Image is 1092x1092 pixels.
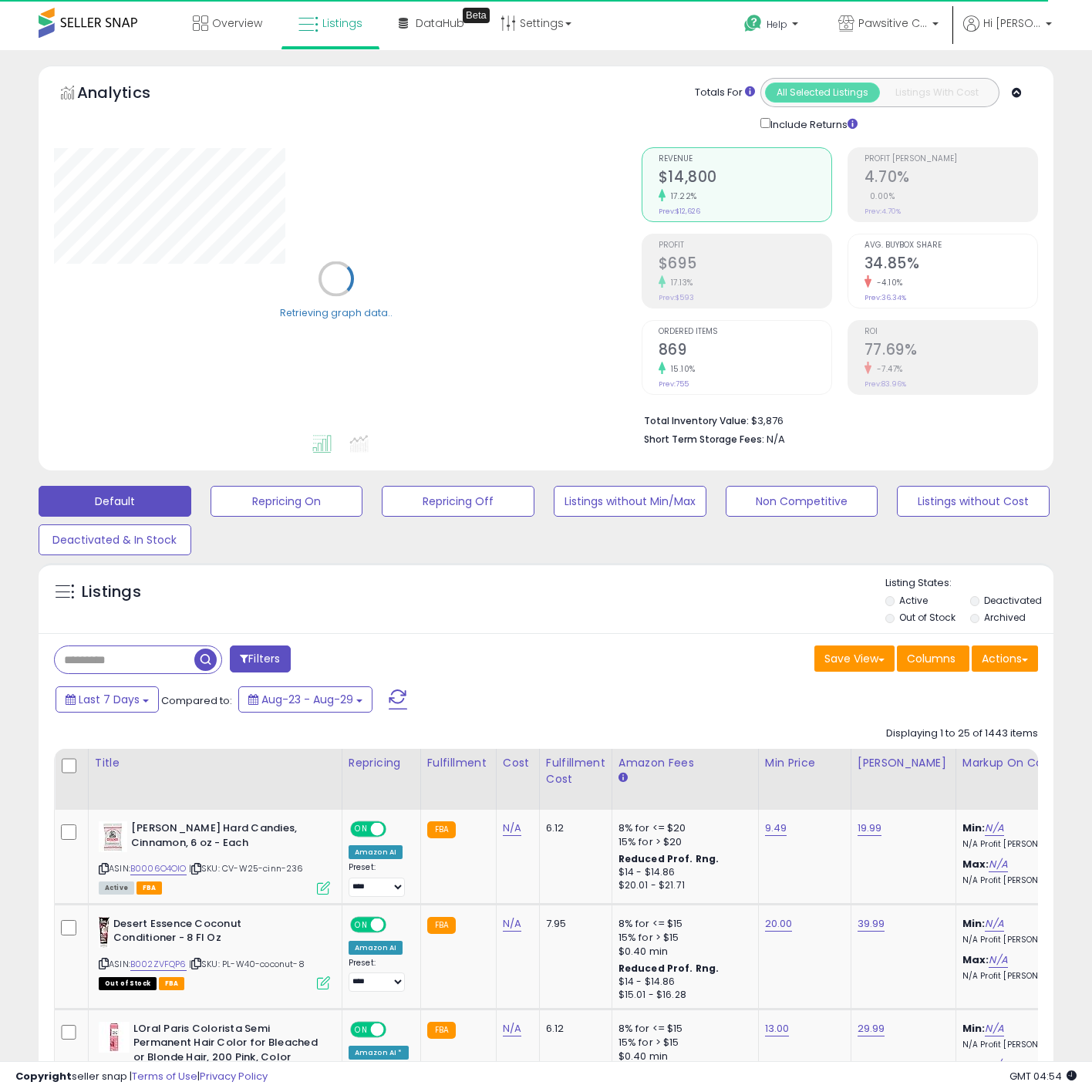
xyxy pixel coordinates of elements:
span: | SKU: CV-W25-cinn-236 [189,862,304,875]
div: ASIN: [99,821,330,893]
a: N/A [989,1057,1007,1073]
label: Archived [984,611,1026,624]
button: Columns [897,645,969,672]
span: Aug-23 - Aug-29 [261,692,353,707]
span: ON [352,823,371,836]
img: 31iQFX5QccL._SL40_.jpg [99,1022,130,1053]
p: N/A Profit [PERSON_NAME] [962,875,1090,886]
a: 9.49 [765,821,787,836]
h2: 869 [659,341,831,362]
small: 17.13% [666,277,693,288]
span: Listings [322,15,362,31]
small: Prev: $12,626 [659,207,700,216]
a: N/A [989,952,1007,968]
small: Amazon Fees. [618,771,628,785]
span: Profit [PERSON_NAME] [865,155,1037,163]
label: Active [899,594,928,607]
small: 0.00% [865,190,895,202]
p: N/A Profit [PERSON_NAME] [962,839,1090,850]
h5: Analytics [77,82,180,107]
button: Save View [814,645,895,672]
h2: 4.70% [865,168,1037,189]
span: OFF [384,918,409,931]
div: Preset: [349,958,409,992]
div: 8% for <= $15 [618,1022,747,1036]
div: Title [95,755,335,771]
b: Max: [962,857,989,871]
div: $14 - $14.86 [618,976,747,989]
b: Min: [962,1021,986,1036]
div: Repricing [349,755,414,771]
b: [PERSON_NAME] Hard Candies, Cinnamon, 6 oz - Each [131,821,318,854]
b: Max: [962,952,989,967]
button: Actions [972,645,1038,672]
div: $0.40 min [618,1050,747,1063]
h2: $14,800 [659,168,831,189]
span: Hi [PERSON_NAME] [983,15,1041,31]
span: Last 7 Days [79,692,140,707]
a: N/A [985,1021,1003,1036]
button: Filters [230,645,290,672]
span: 2025-09-6 04:54 GMT [1009,1069,1077,1084]
small: Prev: $593 [659,293,694,302]
div: 6.12 [546,821,600,835]
div: ASIN: [99,917,330,989]
div: $20.01 - $21.71 [618,879,747,892]
div: Include Returns [749,115,876,132]
img: 41ASm1mBDUS._SL40_.jpg [99,917,110,948]
div: 8% for <= $20 [618,821,747,835]
div: Retrieving graph data.. [280,305,393,319]
h2: 34.85% [865,254,1037,275]
div: Tooltip anchor [463,8,490,23]
button: Repricing Off [382,486,534,517]
div: 15% for > $15 [618,1036,747,1050]
b: Reduced Prof. Rng. [618,852,720,865]
b: Min: [962,916,986,931]
span: All listings currently available for purchase on Amazon [99,881,134,895]
span: OFF [384,1023,409,1036]
div: Fulfillment Cost [546,755,605,787]
b: Reduced Prof. Rng. [618,962,720,975]
div: seller snap | | [15,1070,268,1084]
div: Cost [503,755,533,771]
b: Max: [962,1057,989,1072]
button: Deactivated & In Stock [39,524,191,555]
small: -4.10% [871,277,903,288]
span: Profit [659,241,831,250]
strong: Copyright [15,1069,72,1084]
div: Amazon AI * [349,1046,409,1060]
small: 15.10% [666,363,696,375]
span: Pawsitive Catitude CA [858,15,928,31]
h5: Listings [82,581,141,603]
b: Min: [962,821,986,835]
a: 20.00 [765,916,793,932]
a: 29.99 [858,1021,885,1036]
p: N/A Profit [PERSON_NAME] [962,971,1090,982]
button: Non Competitive [726,486,878,517]
a: 19.99 [858,821,882,836]
div: Min Price [765,755,844,771]
div: 15% for > $15 [618,931,747,945]
div: Amazon AI [349,941,403,955]
span: Revenue [659,155,831,163]
button: Last 7 Days [56,686,159,713]
a: N/A [503,916,521,932]
a: N/A [985,916,1003,932]
button: Default [39,486,191,517]
span: All listings that are currently out of stock and unavailable for purchase on Amazon [99,977,157,990]
div: Amazon Fees [618,755,752,771]
button: Listings With Cost [879,83,994,103]
span: Compared to: [161,693,232,708]
p: Listing States: [885,576,1054,591]
h2: 77.69% [865,341,1037,362]
span: OFF [384,823,409,836]
small: FBA [427,1022,456,1039]
div: $0.40 min [618,945,747,959]
span: ROI [865,328,1037,336]
a: B002ZVFQP6 [130,958,187,971]
small: Prev: 36.34% [865,293,906,302]
span: FBA [159,977,185,990]
span: ON [352,918,371,931]
a: 13.00 [765,1021,790,1036]
small: Prev: 755 [659,379,689,389]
